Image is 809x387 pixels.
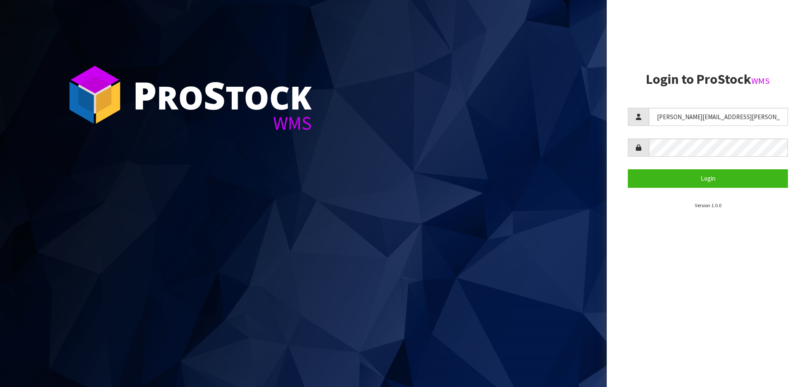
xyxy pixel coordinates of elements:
small: Version 1.0.0 [695,202,721,208]
div: WMS [133,114,312,133]
span: P [133,69,157,120]
div: ro tock [133,76,312,114]
h2: Login to ProStock [628,72,788,87]
span: S [204,69,225,120]
input: Username [649,108,788,126]
button: Login [628,169,788,187]
small: WMS [751,75,770,86]
img: ProStock Cube [63,63,126,126]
